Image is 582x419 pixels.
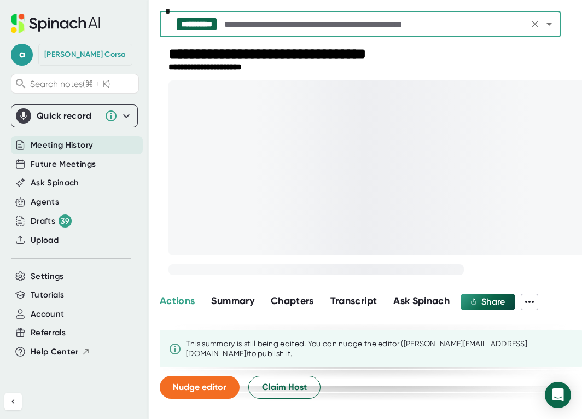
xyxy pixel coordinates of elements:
button: Actions [160,294,195,309]
button: Open [542,16,557,32]
button: Ask Spinach [393,294,450,309]
div: Amy Corsa [44,50,126,60]
span: Ask Spinach [393,295,450,307]
button: Tutorials [31,289,64,301]
div: Open Intercom Messenger [545,382,571,408]
button: Settings [31,270,64,283]
button: Agents [31,196,59,208]
div: Quick record [37,110,99,121]
button: Account [31,308,64,321]
span: Claim Host [262,381,307,394]
button: Drafts 39 [31,214,72,228]
span: Actions [160,295,195,307]
span: Transcript [330,295,377,307]
span: Chapters [271,295,314,307]
button: Share [461,294,515,310]
button: Ask Spinach [31,177,79,189]
span: Summary [211,295,254,307]
span: Help Center [31,346,79,358]
button: Upload [31,234,59,247]
button: Help Center [31,346,90,358]
button: Meeting History [31,139,93,152]
div: Quick record [16,105,133,127]
span: a [11,44,33,66]
button: Summary [211,294,254,309]
div: This summary is still being edited. You can nudge the editor ([PERSON_NAME][EMAIL_ADDRESS][DOMAIN... [186,339,573,358]
span: Search notes (⌘ + K) [30,79,136,89]
button: Chapters [271,294,314,309]
span: Share [481,296,505,307]
button: Claim Host [248,376,321,399]
button: Collapse sidebar [4,393,22,410]
span: Nudge editor [173,382,226,392]
button: Transcript [330,294,377,309]
button: Nudge editor [160,376,240,399]
button: Clear [527,16,543,32]
button: Future Meetings [31,158,96,171]
button: Referrals [31,327,66,339]
div: Drafts [31,214,72,228]
div: 39 [59,214,72,228]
